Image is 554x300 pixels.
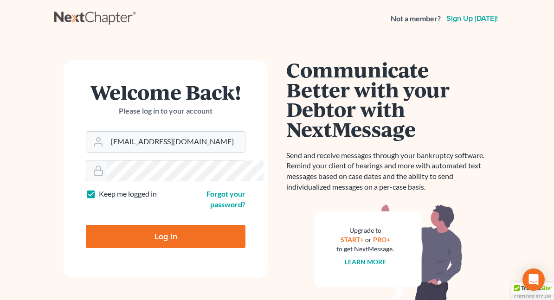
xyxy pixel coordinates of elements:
[341,236,364,243] a: START+
[511,282,554,300] div: TrustedSite Certified
[522,268,545,291] div: Open Intercom Messenger
[444,15,500,22] a: Sign up [DATE]!
[99,189,157,199] label: Keep me logged in
[86,106,245,116] p: Please log in to your account
[336,226,394,235] div: Upgrade to
[286,150,490,192] p: Send and receive messages through your bankruptcy software. Remind your client of hearings and mo...
[206,189,245,209] a: Forgot your password?
[391,13,441,24] strong: Not a member?
[107,132,245,152] input: Email Address
[345,258,386,266] a: Learn more
[86,82,245,102] h1: Welcome Back!
[373,236,390,243] a: PRO+
[286,60,490,139] h1: Communicate Better with your Debtor with NextMessage
[86,225,245,248] input: Log In
[365,236,372,243] span: or
[336,244,394,254] div: to get NextMessage.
